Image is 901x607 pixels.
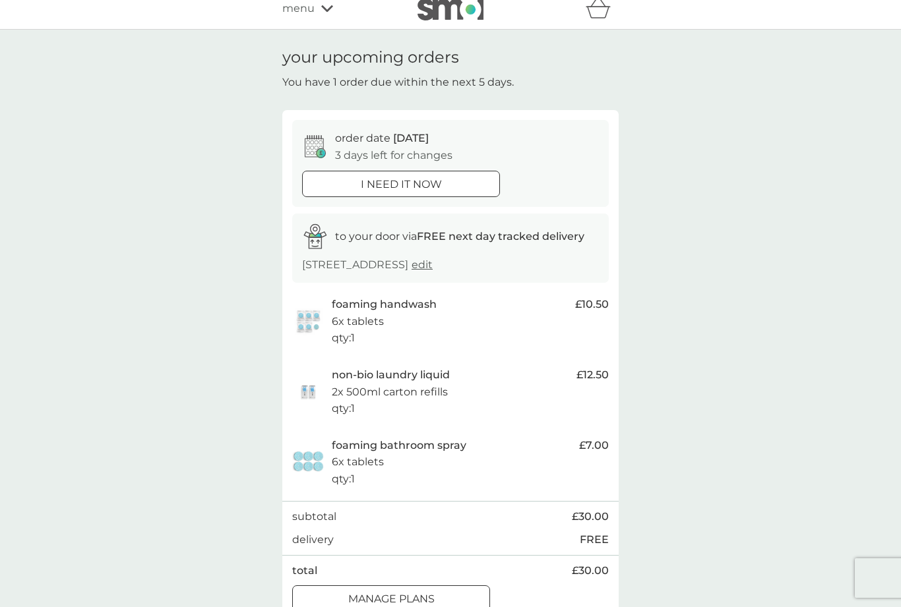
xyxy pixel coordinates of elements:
a: edit [412,258,433,271]
p: qty : 1 [332,471,355,488]
strong: FREE next day tracked delivery [417,230,584,243]
p: qty : 1 [332,400,355,417]
span: £30.00 [572,562,609,579]
p: foaming handwash [332,296,437,313]
span: £10.50 [575,296,609,313]
p: 6x tablets [332,313,384,330]
p: 3 days left for changes [335,147,452,164]
p: 2x 500ml carton refills [332,384,448,401]
h1: your upcoming orders [282,48,459,67]
p: non-bio laundry liquid [332,366,450,384]
p: foaming bathroom spray [332,437,466,454]
span: to your door via [335,230,584,243]
span: £12.50 [576,366,609,384]
span: £7.00 [579,437,609,454]
p: subtotal [292,508,336,525]
button: i need it now [302,171,500,197]
p: order date [335,130,429,147]
span: £30.00 [572,508,609,525]
p: [STREET_ADDRESS] [302,256,433,274]
p: You have 1 order due within the next 5 days. [282,74,514,91]
p: FREE [580,531,609,548]
p: i need it now [361,176,442,193]
p: 6x tablets [332,453,384,471]
p: qty : 1 [332,330,355,347]
p: delivery [292,531,334,548]
p: total [292,562,317,579]
span: [DATE] [393,132,429,144]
